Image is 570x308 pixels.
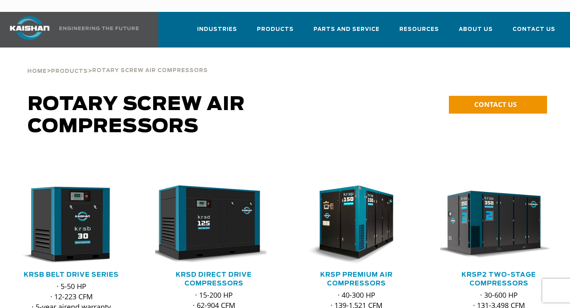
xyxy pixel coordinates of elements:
a: Products [51,67,88,74]
a: CONTACT US [449,96,547,114]
a: Parts and Service [313,19,380,46]
a: KRSB Belt Drive Series [24,272,119,278]
img: Engineering the future [59,27,139,30]
span: About Us [459,25,493,34]
a: Home [27,67,47,74]
a: KRSD Direct Drive Compressors [176,272,252,287]
span: Contact Us [513,25,555,34]
a: About Us [459,19,493,46]
span: CONTACT US [474,100,517,109]
span: Products [51,69,88,74]
a: KRSP Premium Air Compressors [320,272,393,287]
img: krsb30 [7,185,124,264]
img: krsp150 [292,185,409,264]
a: Products [257,19,294,46]
span: Resources [399,25,439,34]
div: krsb30 [13,185,130,264]
img: krsp350 [434,185,551,264]
span: Rotary Screw Air Compressors [92,68,208,73]
span: Home [27,69,47,74]
div: krsp350 [440,185,557,264]
span: Rotary Screw Air Compressors [28,95,245,136]
a: Industries [197,19,237,46]
span: Products [257,25,294,34]
div: > > [27,48,208,78]
div: krsp150 [298,185,415,264]
span: Parts and Service [313,25,380,34]
a: Contact Us [513,19,555,46]
img: krsd125 [149,185,266,264]
a: KRSP2 Two-Stage Compressors [462,272,536,287]
div: krsd125 [155,185,272,264]
span: Industries [197,25,237,34]
a: Resources [399,19,439,46]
